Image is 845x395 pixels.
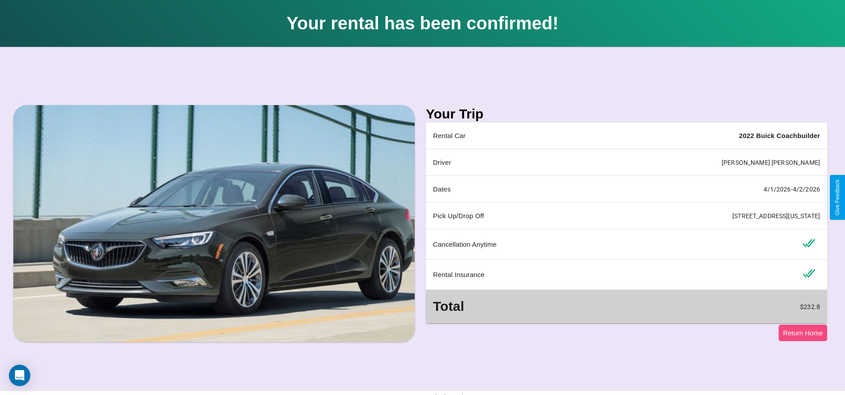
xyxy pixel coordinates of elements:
div: Give Feedback [834,179,841,216]
table: simple table [426,122,827,323]
h3: Your Trip [426,106,483,122]
p: Cancellation Anytime [433,238,583,250]
td: 4 / 1 / 2026 - 4 / 2 / 2026 [590,176,827,203]
p: Rental Insurance [433,269,583,281]
td: $ 232.8 [590,290,827,323]
p: Dates [433,183,583,195]
p: Rental Car [433,130,583,142]
p: Pick Up/Drop Off [433,210,583,222]
button: Return Home [779,325,827,341]
td: [STREET_ADDRESS][US_STATE] [590,203,827,229]
p: Driver [433,156,583,168]
h3: Total [433,297,583,316]
div: Open Intercom Messenger [9,365,30,386]
td: [PERSON_NAME] [PERSON_NAME] [590,149,827,176]
h4: 2022 Buick Coachbuilder [597,131,820,140]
